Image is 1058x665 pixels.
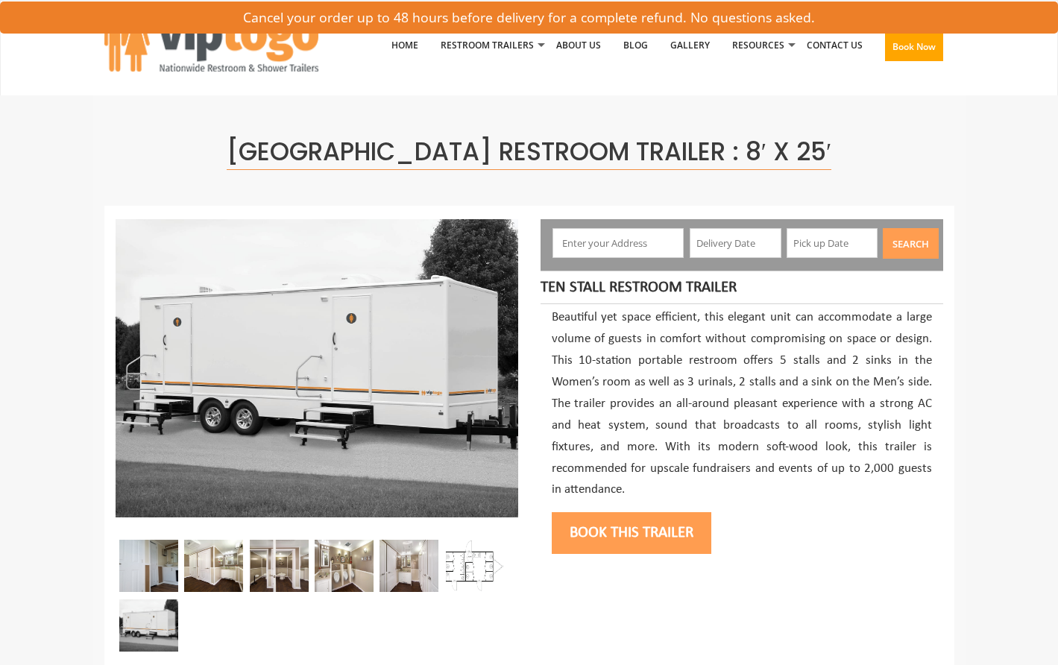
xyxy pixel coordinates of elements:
[552,228,684,258] input: Enter your Address
[445,540,504,592] img: Floor Plan of 10 station restroom with sink and toilet
[380,7,429,84] a: Home
[883,228,939,259] button: Search
[250,540,309,592] img: Inside look of two station restroom trailer where stalls are placed
[659,7,721,84] a: Gallery
[315,540,374,592] img: Inside of a restroom trailer with three urinals, a sink and a mirror
[885,33,943,61] button: Book Now
[874,7,954,93] a: Book Now
[787,228,878,258] input: Pick up Date
[380,540,438,592] img: Inside view of a five station restroom trailer with two sinks and a wooden floor
[104,10,318,72] img: VIPTOGO
[119,540,178,592] img: Inside view of a small portion of a restroom trailer station with doors, mirror and a sink
[552,512,711,554] button: Book this trailer
[184,540,243,592] img: Restroom interior with two closed doors and a sink with mirror
[545,7,612,84] a: About Us
[612,7,659,84] a: Blog
[429,7,545,84] a: Restroom Trailers
[796,7,874,84] a: Contact Us
[552,307,932,501] p: Beautiful yet space efficient, this elegant unit can accommodate a large volume of guests in comf...
[541,279,932,297] h4: Ten Stall Restroom Trailer
[721,7,796,84] a: Resources
[227,134,831,170] span: [GEOGRAPHIC_DATA] Restroom Trailer : 8′ x 25′
[116,219,518,517] img: A front view of trailer booth with ten restrooms, and two doors with male and female sign on them
[690,228,781,258] input: Delivery Date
